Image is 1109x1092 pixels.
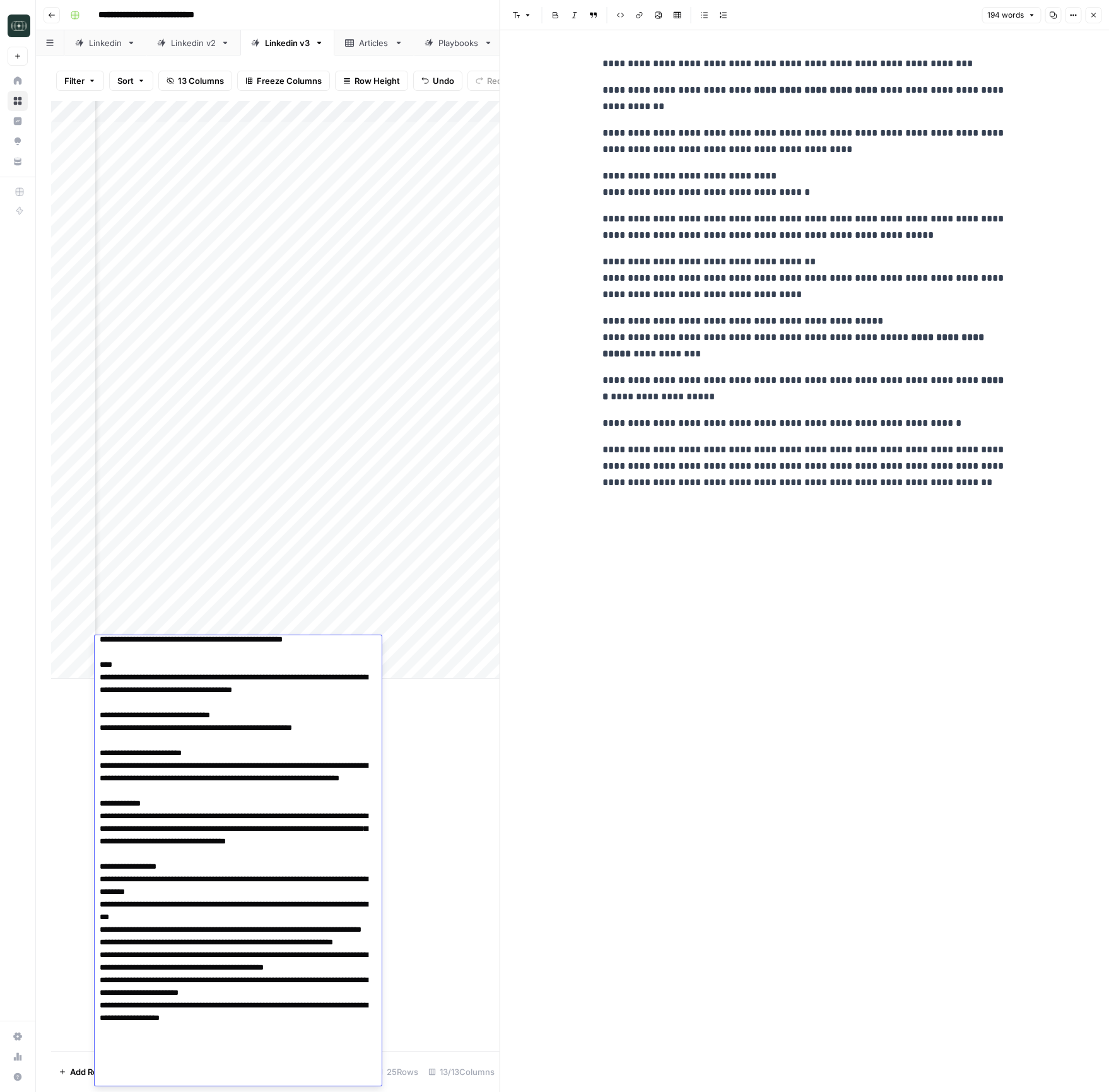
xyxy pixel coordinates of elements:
[8,15,30,37] img: Catalyst Logo
[8,10,28,42] button: Workspace: Catalyst
[423,1062,500,1082] div: 13/13 Columns
[8,131,28,151] a: Opportunities
[438,37,479,49] div: Playbooks
[982,7,1041,23] button: 194 words
[64,30,146,56] a: Linkedin
[355,74,400,87] span: Row Height
[240,30,334,56] a: Linkedin v3
[467,71,515,91] button: Redo
[334,30,414,56] a: Articles
[987,9,1024,21] span: 194 words
[8,1047,28,1067] a: Usage
[414,30,503,56] a: Playbooks
[64,74,85,87] span: Filter
[8,1026,28,1047] a: Settings
[265,37,310,49] div: Linkedin v3
[146,30,240,56] a: Linkedin v2
[178,74,224,87] span: 13 Columns
[109,71,153,91] button: Sort
[171,37,216,49] div: Linkedin v2
[8,111,28,131] a: Insights
[8,71,28,91] a: Home
[89,37,122,49] div: Linkedin
[237,71,330,91] button: Freeze Columns
[117,74,134,87] span: Sort
[257,74,322,87] span: Freeze Columns
[56,71,104,91] button: Filter
[487,74,507,87] span: Redo
[335,71,408,91] button: Row Height
[8,1067,28,1087] button: Help + Support
[158,71,232,91] button: 13 Columns
[359,37,389,49] div: Articles
[70,1066,105,1078] span: Add Row
[433,74,454,87] span: Undo
[8,91,28,111] a: Browse
[51,1062,112,1082] button: Add Row
[370,1062,423,1082] div: 25 Rows
[8,151,28,172] a: Your Data
[413,71,462,91] button: Undo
